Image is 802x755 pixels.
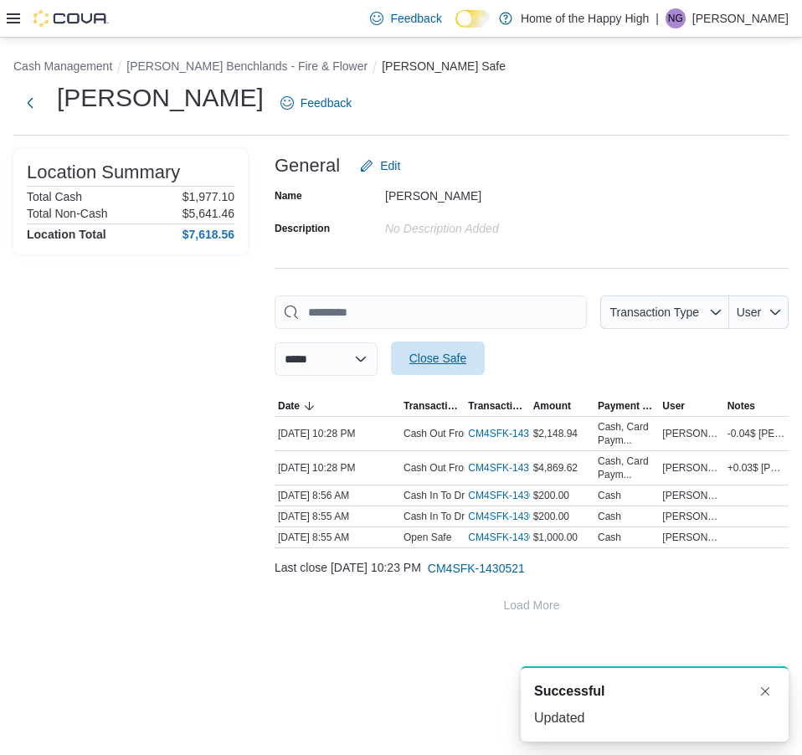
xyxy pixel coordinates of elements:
a: CM4SFK-1430972External link [468,489,564,502]
h6: Total Cash [27,190,82,203]
span: Notes [727,399,755,413]
span: Feedback [390,10,441,27]
span: Transaction Type [404,399,461,413]
div: Cash [598,531,621,544]
a: Feedback [363,2,448,35]
p: Open Safe [404,531,451,544]
div: [PERSON_NAME] [385,182,609,203]
div: [DATE] 10:28 PM [275,424,400,444]
div: No Description added [385,215,609,235]
span: Successful [534,681,604,701]
a: CM4SFK-1430969External link [468,510,564,523]
button: Notes [724,396,789,416]
span: NG [668,8,683,28]
span: $200.00 [533,510,569,523]
p: [PERSON_NAME] [692,8,789,28]
p: Cash In To Drawer (Cash Drawer 2) [404,489,563,502]
button: Transaction # [465,396,529,416]
span: Edit [380,157,400,174]
p: | [655,8,659,28]
span: $200.00 [533,489,569,502]
button: CM4SFK-1430521 [421,552,532,585]
span: $1,000.00 [533,531,578,544]
a: CM4SFK-1431477External link [468,461,564,475]
button: Payment Methods [594,396,659,416]
h6: Total Non-Cash [27,207,108,220]
a: Feedback [274,86,358,120]
span: User [662,399,685,413]
input: Dark Mode [455,10,491,28]
p: Home of the Happy High [521,8,649,28]
span: Load More [504,597,560,614]
button: Transaction Type [600,295,729,329]
span: +0.03$ [PERSON_NAME] rounding NG [727,461,785,475]
button: Edit [353,149,407,182]
label: Name [275,189,302,203]
p: Cash Out From Drawer (Cash Drawer 2) [404,427,584,440]
div: Last close [DATE] 10:23 PM [275,552,789,585]
button: Dismiss toast [755,681,775,701]
div: Cash, Card Paym... [598,455,655,481]
button: [PERSON_NAME] Benchlands - Fire & Flower [126,59,368,73]
button: [PERSON_NAME] Safe [382,59,506,73]
a: CM4SFK-1430966External link [468,531,564,544]
span: [PERSON_NAME] [662,427,720,440]
span: CM4SFK-1430521 [428,560,525,577]
button: Close Safe [391,342,485,375]
div: Natalie Grant [666,8,686,28]
span: Date [278,399,300,413]
button: User [729,295,789,329]
span: Feedback [301,95,352,111]
img: Cova [33,10,109,27]
div: [DATE] 8:55 AM [275,506,400,526]
button: Load More [275,588,789,622]
div: [DATE] 8:56 AM [275,485,400,506]
p: Cash In To Drawer (Cash Drawer 1) [404,510,563,523]
h3: General [275,156,340,176]
button: User [659,396,723,416]
span: [PERSON_NAME] [662,510,720,523]
p: $1,977.10 [183,190,234,203]
button: Date [275,396,400,416]
h3: Location Summary [27,162,180,182]
span: -0.04$ [PERSON_NAME] rounding NG [727,427,785,440]
div: Notification [534,681,775,701]
div: [DATE] 10:28 PM [275,458,400,478]
button: Next [13,86,47,120]
span: [PERSON_NAME] [662,531,720,544]
span: [PERSON_NAME] [662,489,720,502]
span: $2,148.94 [533,427,578,440]
div: Cash, Card Paym... [598,420,655,447]
button: Transaction Type [400,396,465,416]
h4: $7,618.56 [183,228,234,241]
button: Cash Management [13,59,112,73]
div: Updated [534,708,775,728]
p: Cash Out From Drawer (Cash Drawer 1) [404,461,584,475]
button: Amount [530,396,594,416]
span: Transaction # [468,399,526,413]
span: $4,869.62 [533,461,578,475]
input: This is a search bar. As you type, the results lower in the page will automatically filter. [275,295,587,329]
span: [PERSON_NAME] [662,461,720,475]
span: User [737,306,762,319]
p: $5,641.46 [183,207,234,220]
span: Transaction Type [609,306,699,319]
div: Cash [598,489,621,502]
a: CM4SFK-1431478External link [468,427,564,440]
div: [DATE] 8:55 AM [275,527,400,547]
div: Cash [598,510,621,523]
label: Description [275,222,330,235]
h4: Location Total [27,228,106,241]
span: Close Safe [409,350,466,367]
span: Payment Methods [598,399,655,413]
span: Amount [533,399,571,413]
h1: [PERSON_NAME] [57,81,264,115]
nav: An example of EuiBreadcrumbs [13,58,789,78]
